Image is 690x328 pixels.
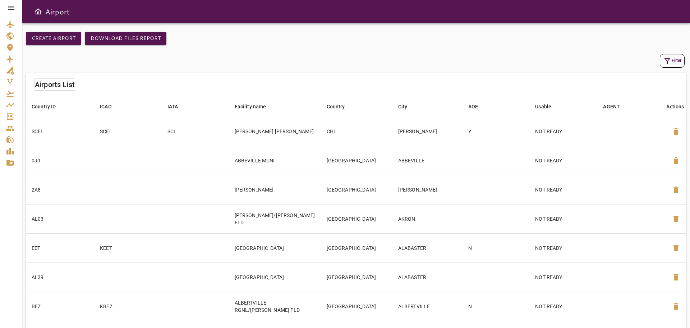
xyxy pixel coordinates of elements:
div: Facility name [235,102,266,111]
td: ALBERTVILLE RGNL/[PERSON_NAME] FLD [229,292,321,321]
button: Delete Airport [667,239,685,257]
p: NOT READY [535,128,592,135]
td: [PERSON_NAME] [392,175,463,204]
td: ABBEVILLE MUNI [229,146,321,175]
button: Delete Airport [667,298,685,315]
div: Country [327,102,345,111]
td: 2A8 [26,175,94,204]
td: KEET [94,233,161,262]
p: NOT READY [535,244,592,252]
td: Y [463,117,530,146]
span: delete [672,127,680,136]
span: AGENT [603,102,629,111]
button: Delete Airport [667,181,685,198]
span: delete [672,302,680,311]
td: [PERSON_NAME] [229,175,321,204]
td: [PERSON_NAME] [PERSON_NAME] [229,117,321,146]
td: [GEOGRAPHIC_DATA] [321,175,392,204]
span: delete [672,185,680,194]
button: Delete Airport [667,210,685,228]
span: delete [672,244,680,252]
td: [GEOGRAPHIC_DATA] [229,262,321,292]
span: City [398,102,417,111]
td: AL39 [26,262,94,292]
button: Create airport [26,32,81,45]
td: ALBERTVILLE [392,292,463,321]
button: Delete Airport [667,269,685,286]
td: [GEOGRAPHIC_DATA] [321,262,392,292]
button: Open drawer [31,4,45,19]
span: delete [672,156,680,165]
p: NOT READY [535,186,592,193]
td: SCL [162,117,229,146]
td: SCEL [94,117,161,146]
td: [PERSON_NAME] [392,117,463,146]
td: SCEL [26,117,94,146]
td: [PERSON_NAME]/[PERSON_NAME] FLD [229,204,321,233]
p: NOT READY [535,215,592,223]
span: ICAO [100,102,121,111]
span: AOE [468,102,487,111]
span: delete [672,273,680,282]
td: N [463,233,530,262]
td: EET [26,233,94,262]
h6: Airport [45,6,70,17]
p: NOT READY [535,303,592,310]
span: IATA [167,102,188,111]
td: [GEOGRAPHIC_DATA] [321,204,392,233]
div: Country ID [32,102,56,111]
td: AKRON [392,204,463,233]
td: BFZ [26,292,94,321]
td: [GEOGRAPHIC_DATA] [229,233,321,262]
button: Delete Airport [667,123,685,140]
p: NOT READY [535,157,592,164]
span: Facility name [235,102,276,111]
span: Country ID [32,102,65,111]
td: KBFZ [94,292,161,321]
button: Filter [660,54,685,68]
td: [GEOGRAPHIC_DATA] [321,292,392,321]
td: N [463,292,530,321]
span: delete [672,215,680,223]
button: Download Files Report [85,32,166,45]
div: AOE [468,102,478,111]
div: City [398,102,408,111]
p: NOT READY [535,274,592,281]
button: Delete Airport [667,152,685,169]
td: CHL [321,117,392,146]
td: [GEOGRAPHIC_DATA] [321,146,392,175]
td: 0J0 [26,146,94,175]
span: Usable [535,102,561,111]
span: Country [327,102,354,111]
h6: Airports List [35,79,75,90]
div: IATA [167,102,178,111]
div: Usable [535,102,551,111]
td: ABBEVILLE [392,146,463,175]
td: AL03 [26,204,94,233]
td: ALABASTER [392,233,463,262]
td: [GEOGRAPHIC_DATA] [321,233,392,262]
td: ALABASTER [392,262,463,292]
div: ICAO [100,102,112,111]
div: AGENT [603,102,620,111]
